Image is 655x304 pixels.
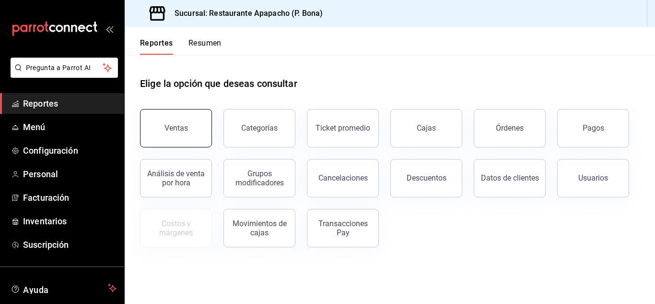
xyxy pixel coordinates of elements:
div: Movimientos de cajas [230,219,289,237]
button: Descuentos [390,159,462,197]
button: Resumen [188,38,222,55]
h1: Elige la opción que deseas consultar [140,76,297,91]
button: Órdenes [474,109,546,147]
button: open_drawer_menu [105,25,113,33]
button: Pregunta a Parrot AI [11,58,118,78]
button: Ticket promedio [307,109,379,147]
span: Menú [23,121,117,134]
div: Datos de clientes [481,173,539,182]
span: Inventarios [23,215,117,228]
div: navigation tabs [140,38,222,55]
button: Movimientos de cajas [223,209,295,247]
button: Pagos [557,109,629,147]
button: Usuarios [557,159,629,197]
button: Reportes [140,38,173,55]
div: Usuarios [578,173,608,182]
div: Cajas [417,123,436,133]
div: Grupos modificadores [230,169,289,187]
div: Análisis de venta por hora [146,169,206,187]
div: Pagos [583,123,604,133]
button: Cancelaciones [307,159,379,197]
span: Ayuda [23,282,104,294]
button: Datos de clientes [474,159,546,197]
div: Transacciones Pay [313,219,373,237]
div: Órdenes [496,123,524,133]
span: Facturación [23,191,117,204]
h3: Sucursal: Restaurante Apapacho (P. Bona) [167,8,323,19]
span: Suscripción [23,238,117,251]
button: Transacciones Pay [307,209,379,247]
button: Ventas [140,109,212,147]
button: Contrata inventarios para ver este reporte [140,209,212,247]
button: Análisis de venta por hora [140,159,212,197]
span: Personal [23,168,117,181]
div: Cancelaciones [318,173,368,182]
span: Pregunta a Parrot AI [26,63,103,73]
span: Configuración [23,144,117,157]
button: Categorías [223,109,295,147]
div: Descuentos [407,173,446,182]
button: Cajas [390,109,462,147]
div: Categorías [241,123,278,133]
button: Grupos modificadores [223,159,295,197]
a: Pregunta a Parrot AI [7,70,118,80]
div: Ventas [164,123,188,133]
div: Costos y márgenes [146,219,206,237]
span: Reportes [23,97,117,110]
div: Ticket promedio [316,123,370,133]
